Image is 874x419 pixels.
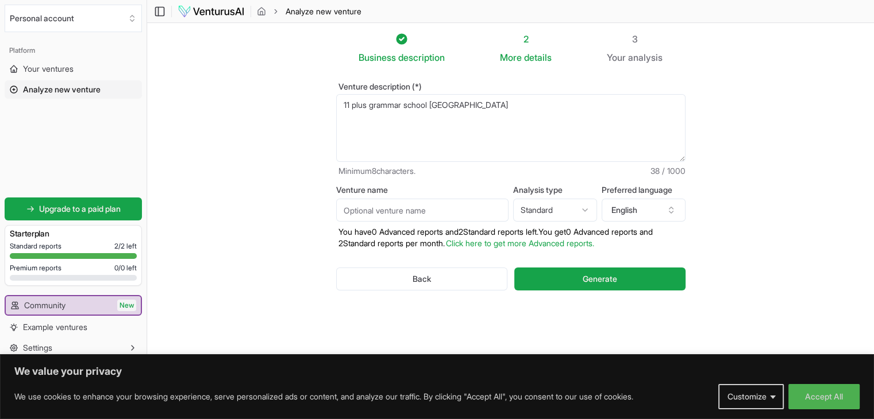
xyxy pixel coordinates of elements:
span: Community [24,300,66,311]
label: Venture description (*) [336,83,686,91]
input: Optional venture name [336,199,509,222]
span: Minimum 8 characters. [338,165,415,177]
button: Generate [514,267,685,290]
span: Business [359,51,396,64]
a: Upgrade to a paid plan [5,197,142,220]
div: 3 [607,32,663,46]
p: We value your privacy [14,364,860,378]
span: Standard reports [10,242,61,251]
a: Your ventures [5,60,142,78]
span: Upgrade to a paid plan [39,203,121,215]
label: Preferred language [602,186,686,194]
p: You have 0 Advanced reports and 2 Standard reports left. Y ou get 0 Advanced reports and 2 Standa... [336,226,686,249]
button: Accept All [788,384,860,409]
a: Click here to get more Advanced reports. [446,238,594,248]
button: Customize [718,384,784,409]
img: logo [178,5,245,18]
span: Settings [23,342,52,354]
button: Settings [5,339,142,357]
a: Analyze new venture [5,80,142,99]
span: Example ventures [23,321,87,333]
span: Generate [583,273,617,285]
label: Venture name [336,186,509,194]
label: Analysis type [513,186,597,194]
span: 0 / 0 left [114,263,137,273]
span: 38 / 1000 [650,165,686,177]
span: Your ventures [23,63,74,75]
nav: breadcrumb [257,6,361,17]
span: details [524,52,552,63]
span: Analyze new venture [23,84,101,95]
div: 2 [500,32,552,46]
span: description [398,52,445,63]
span: analysis [628,52,663,63]
span: Your [607,51,626,64]
span: New [117,300,136,311]
h3: Starter plan [10,228,137,239]
button: Back [336,267,508,290]
span: More [500,51,522,64]
button: Select an organization [5,5,142,32]
p: We use cookies to enhance your browsing experience, serve personalized ads or content, and analyz... [14,390,633,404]
a: CommunityNew [6,296,141,315]
span: 2 / 2 left [114,242,137,251]
a: Example ventures [5,318,142,336]
button: English [602,199,686,222]
span: Analyze new venture [286,6,361,17]
div: Platform [5,41,142,60]
span: Premium reports [10,263,61,273]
